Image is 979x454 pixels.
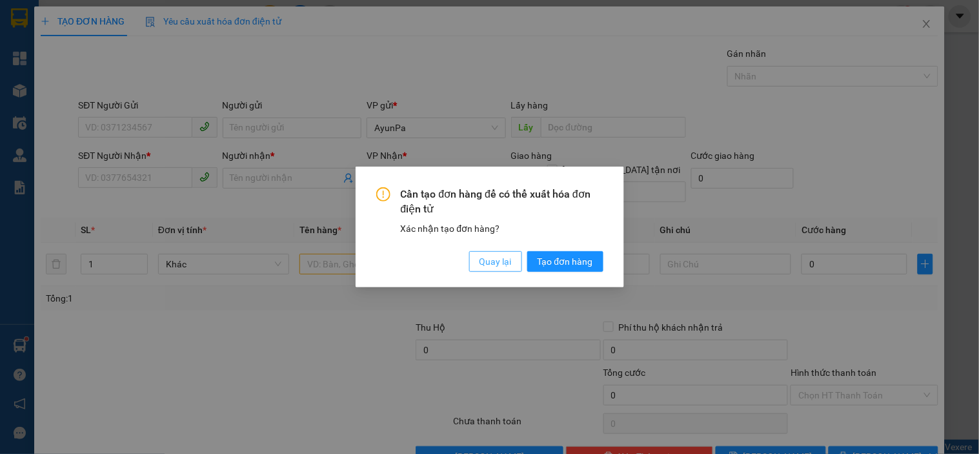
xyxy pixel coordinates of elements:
[538,254,593,269] span: Tạo đơn hàng
[376,187,390,201] span: exclamation-circle
[401,187,603,216] span: Cần tạo đơn hàng để có thể xuất hóa đơn điện tử
[401,222,603,236] div: Xác nhận tạo đơn hàng?
[479,254,512,269] span: Quay lại
[469,251,522,272] button: Quay lại
[527,251,603,272] button: Tạo đơn hàng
